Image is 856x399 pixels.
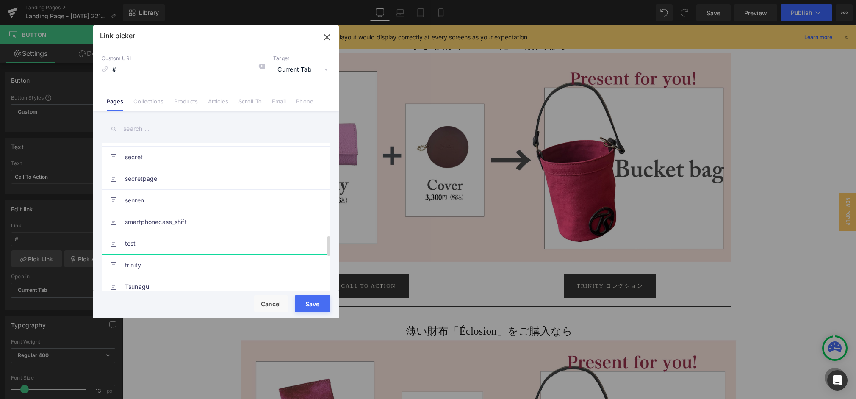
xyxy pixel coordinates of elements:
[827,370,848,391] div: Open Intercom Messenger
[102,119,330,139] input: search ...
[273,62,330,78] span: Current Tab
[295,295,330,312] button: Save
[125,147,311,168] a: secret
[454,257,521,264] span: Trinity コレクション
[272,98,286,111] a: Email
[174,98,198,111] a: Products
[296,98,313,111] a: Phone
[208,98,228,111] a: Articles
[441,249,534,272] a: Trinity コレクション
[254,295,288,312] button: Cancel
[125,276,311,297] a: Tsunagu
[125,190,311,211] a: senren
[100,31,135,40] p: Link picker
[133,98,163,111] a: Collections
[102,62,265,78] input: https://gempages.net
[273,55,330,62] p: Target
[125,211,311,233] a: smartphonecase_shift
[125,255,311,276] a: trinity
[717,167,734,205] span: New Popup
[119,298,615,313] h2: 薄い財布「Éclosion」をご購入なら
[206,249,287,272] a: Call To Action
[125,233,311,254] a: test
[125,12,608,27] h2: 小さな財布「Trinity」ご購入なら
[238,98,262,111] a: Scroll To
[125,168,311,189] a: secretpage
[107,98,123,111] a: Pages
[102,55,265,62] p: Custom URL
[219,257,274,264] span: Call To Action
